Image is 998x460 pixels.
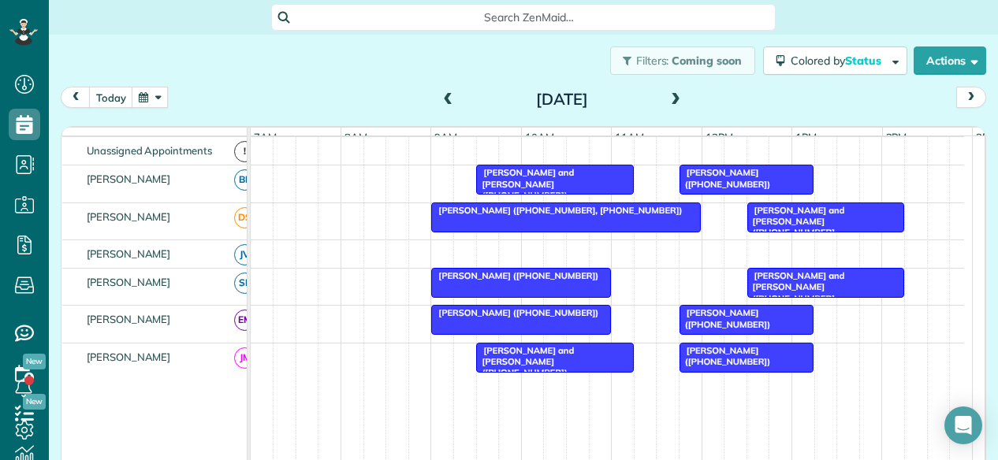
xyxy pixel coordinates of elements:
span: 7am [251,131,280,143]
span: [PERSON_NAME] [84,351,174,363]
span: Filters: [636,54,669,68]
button: Actions [914,46,986,75]
span: 12pm [702,131,736,143]
div: Open Intercom Messenger [944,406,982,444]
span: 8am [341,131,371,143]
span: Status [845,54,884,68]
span: 2pm [883,131,910,143]
span: ! [234,141,255,162]
span: New [23,354,46,369]
span: [PERSON_NAME] ([PHONE_NUMBER]) [679,307,771,329]
span: 10am [522,131,557,143]
span: [PERSON_NAME] [84,247,174,260]
span: SB [234,273,255,294]
span: Colored by [791,54,887,68]
span: EM [234,310,255,331]
span: [PERSON_NAME] and [PERSON_NAME] ([PHONE_NUMBER], [PHONE_NUMBER]) [747,270,845,315]
span: [PERSON_NAME] ([PHONE_NUMBER], [PHONE_NUMBER]) [430,205,683,216]
span: [PERSON_NAME] [84,313,174,325]
span: 9am [431,131,460,143]
button: today [89,87,133,108]
span: 11am [612,131,647,143]
span: [PERSON_NAME] ([PHONE_NUMBER]) [679,167,771,189]
span: [PERSON_NAME] ([PHONE_NUMBER]) [430,270,599,281]
span: JM [234,347,255,369]
span: [PERSON_NAME] [84,276,174,288]
span: [PERSON_NAME] and [PERSON_NAME] ([PHONE_NUMBER], [PHONE_NUMBER]) [747,205,845,250]
span: Unassigned Appointments [84,144,215,157]
button: Colored byStatus [763,46,907,75]
button: prev [61,87,91,108]
span: 1pm [792,131,820,143]
span: [PERSON_NAME] ([PHONE_NUMBER]) [430,307,599,318]
span: [PERSON_NAME] and [PERSON_NAME] ([PHONE_NUMBER]) [475,345,574,379]
span: JV [234,244,255,265]
span: [PERSON_NAME] [84,210,174,223]
button: next [956,87,986,108]
h2: [DATE] [464,91,661,108]
span: BB [234,169,255,191]
span: [PERSON_NAME] [84,172,174,185]
span: [PERSON_NAME] ([PHONE_NUMBER]) [679,345,771,367]
span: [PERSON_NAME] and [PERSON_NAME] ([PHONE_NUMBER]) [475,167,574,201]
span: DS [234,207,255,228]
span: Coming soon [672,54,743,68]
